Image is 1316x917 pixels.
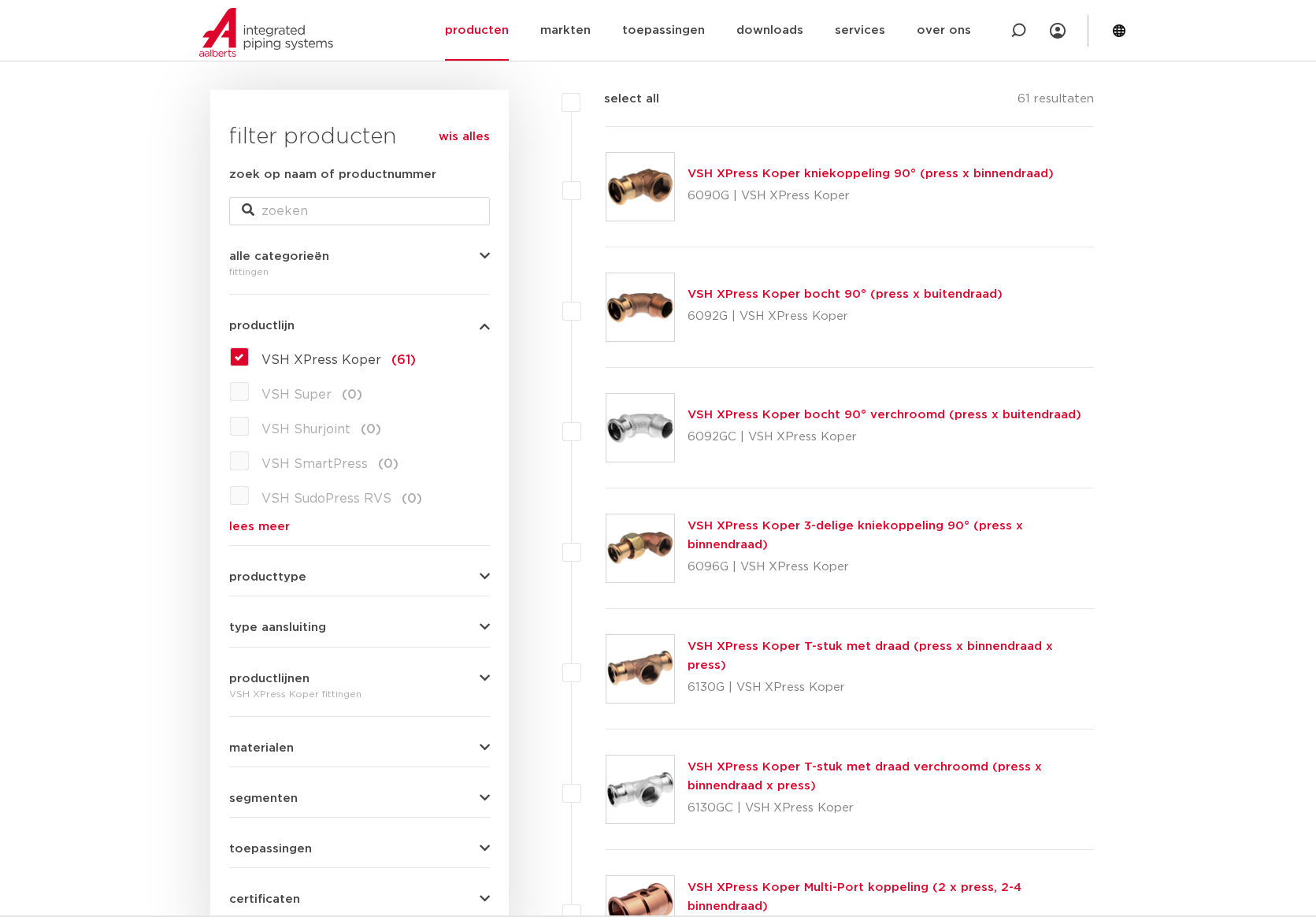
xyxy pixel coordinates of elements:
span: VSH SmartPress [261,458,368,470]
label: zoek op naam of productnummer [229,165,436,184]
input: zoeken [229,197,490,225]
p: 6090G | VSH XPress Koper [688,184,1054,209]
button: type aansluiting [229,622,490,633]
span: type aansluiting [229,622,326,633]
span: materialen [229,742,294,754]
span: productlijn [229,320,295,332]
img: Thumbnail for VSH XPress Koper bocht 90° verchroomd (press x buitendraad) [606,394,674,462]
p: 61 resultaten [1018,90,1094,114]
span: producttype [229,571,306,583]
img: Thumbnail for VSH XPress Koper T-stuk met draad verchroomd (press x binnendraad x press) [606,756,674,823]
span: VSH SudoPress RVS [261,492,391,505]
button: alle categorieën [229,251,490,262]
p: 6092G | VSH XPress Koper [688,304,1003,329]
img: Thumbnail for VSH XPress Koper bocht 90° (press x buitendraad) [606,273,674,341]
span: (61) [391,354,416,366]
div: fittingen [229,262,490,281]
div: VSH XPress Koper fittingen [229,685,490,704]
img: Thumbnail for VSH XPress Koper 3-delige kniekoppeling 90° (press x binnendraad) [606,514,674,582]
span: segmenten [229,793,298,804]
a: VSH XPress Koper 3-delige kniekoppeling 90° (press x binnendraad) [688,520,1023,551]
a: wis alles [439,128,490,147]
a: VSH XPress Koper T-stuk met draad verchroomd (press x binnendraad x press) [688,761,1042,792]
button: materialen [229,742,490,754]
a: VSH XPress Koper Multi-Port koppeling (2 x press, 2-4 binnendraad) [688,882,1021,912]
a: lees meer [229,521,490,533]
h3: filter producten [229,121,490,153]
p: 6130G | VSH XPress Koper [688,675,1095,700]
span: VSH Shurjoint [261,423,350,436]
p: 6092GC | VSH XPress Koper [688,425,1081,450]
a: VSH XPress Koper bocht 90° verchroomd (press x buitendraad) [688,409,1081,421]
button: productlijn [229,320,490,332]
a: VSH XPress Koper T-stuk met draad (press x binnendraad x press) [688,640,1053,671]
a: VSH XPress Koper kniekoppeling 90° (press x binnendraad) [688,168,1054,180]
a: VSH XPress Koper bocht 90° (press x buitendraad) [688,288,1003,300]
div: my IPS [1050,13,1066,48]
p: 6096G | VSH XPress Koper [688,555,1095,580]
p: 6130GC | VSH XPress Koper [688,796,1095,821]
span: certificaten [229,893,300,905]
img: Thumbnail for VSH XPress Koper T-stuk met draad (press x binnendraad x press) [606,635,674,703]
button: segmenten [229,793,490,804]
span: alle categorieën [229,251,329,262]
span: productlijnen [229,673,310,685]
button: producttype [229,571,490,583]
span: toepassingen [229,843,312,855]
button: productlijnen [229,673,490,685]
span: (0) [402,492,422,505]
button: toepassingen [229,843,490,855]
span: (0) [361,423,381,436]
img: Thumbnail for VSH XPress Koper kniekoppeling 90° (press x binnendraad) [606,153,674,221]
label: select all [580,90,659,109]
span: (0) [378,458,399,470]
span: VSH Super [261,388,332,401]
button: certificaten [229,893,490,905]
span: (0) [342,388,362,401]
span: VSH XPress Koper [261,354,381,366]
